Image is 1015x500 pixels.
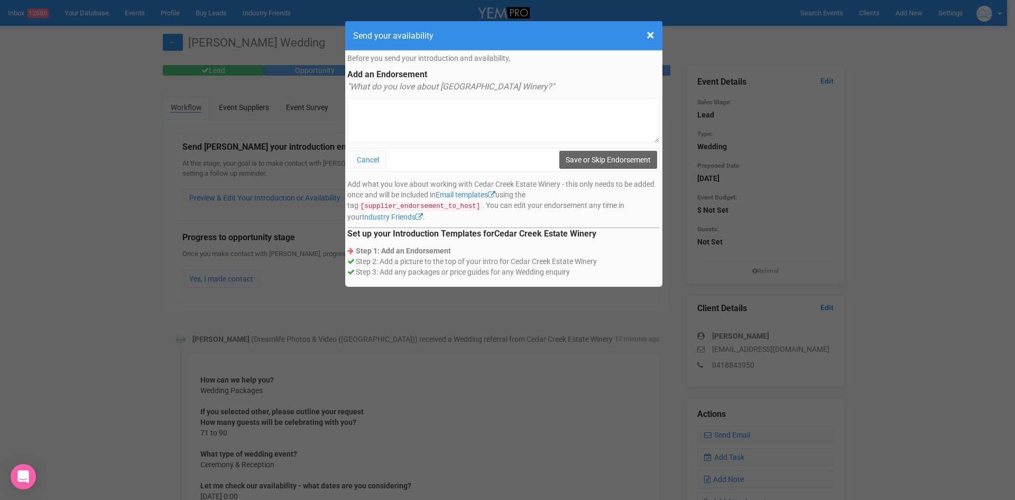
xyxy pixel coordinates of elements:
legend: Set up your Introduction Templates for [347,228,660,240]
button: Cancel [350,151,386,169]
a: Industry Friends [362,213,423,221]
code: [supplier_endorsement_to_host] [358,202,483,211]
p: Before you send your introduction and availability, [347,53,660,63]
div: Step 3: Add any packages or price guides for any Wedding enquiry [347,267,660,277]
h4: Send your availability [353,29,654,42]
div: Open Intercom Messenger [11,464,36,489]
div: Step 1: Add an Endorsement [347,246,660,256]
legend: Add an Endorsement [347,69,660,81]
div: Step 2: Add a picture to the top of your intro for Cedar Creek Estate Winery [347,256,660,267]
p: "What do you love about [GEOGRAPHIC_DATA] Winery?" [347,81,660,93]
strong: Cedar Creek Estate Winery [494,229,596,239]
input: Save or Skip Endorsement [559,151,657,169]
a: Email templates [436,190,495,199]
span: × [647,26,654,44]
p: Add what you love about working with Cedar Creek Estate Winery - this only needs to be added once... [347,179,660,222]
